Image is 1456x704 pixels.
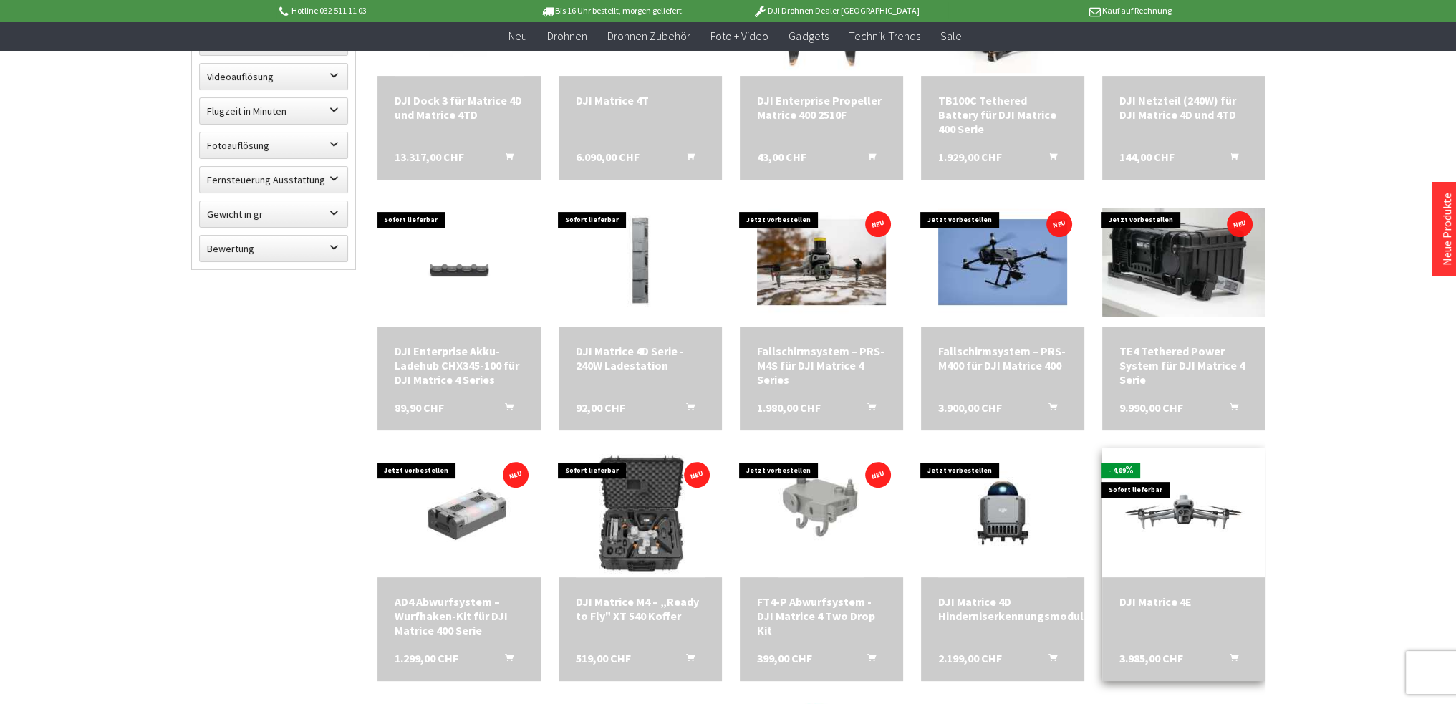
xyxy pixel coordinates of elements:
button: In den Warenkorb [1212,150,1246,168]
a: DJI Matrice 4D Hinderniserkennungsmodul 2.199,00 CHF In den Warenkorb [938,594,1067,623]
a: DJI Matrice 4T 6.090,00 CHF In den Warenkorb [576,93,705,107]
div: TE4 Tethered Power System für DJI Matrice 4 Serie [1119,344,1248,387]
a: DJI Enterprise Propeller Matrice 400 2510F 43,00 CHF In den Warenkorb [757,93,886,122]
p: Bis 16 Uhr bestellt, morgen geliefert. [501,2,724,19]
img: DJI Matrice 4D Serie - 240W Ladestation [576,198,705,327]
a: DJI Matrice 4D Serie - 240W Ladestation 92,00 CHF In den Warenkorb [576,344,705,372]
img: DJI Matrice M4 – „Ready to Fly" XT 540 Koffer [576,448,705,577]
a: TE4 Tethered Power System für DJI Matrice 4 Serie 9.990,00 CHF In den Warenkorb [1119,344,1248,387]
a: Foto + Video [700,21,778,51]
span: 3.900,00 CHF [938,400,1002,415]
a: DJI Dock 3 für Matrice 4D und Matrice 4TD 13.317,00 CHF In den Warenkorb [395,93,524,122]
img: FT4-P Abwurfsystem - DJI Matrice 4 Two Drop Kit [778,448,864,577]
span: 89,90 CHF [395,400,444,415]
div: DJI Matrice 4D Serie - 240W Ladestation [576,344,705,372]
a: DJI Matrice 4E 3.985,00 CHF In den Warenkorb [1119,594,1248,609]
button: In den Warenkorb [488,651,522,670]
span: 92,00 CHF [576,400,625,415]
span: 3.985,00 CHF [1119,651,1183,665]
a: FT4-P Abwurfsystem - DJI Matrice 4 Two Drop Kit 399,00 CHF In den Warenkorb [757,594,886,637]
label: Videoauflösung [200,64,347,90]
button: In den Warenkorb [850,400,884,419]
label: Gewicht in gr [200,201,347,227]
div: DJI Matrice M4 – „Ready to Fly" XT 540 Koffer [576,594,705,623]
span: Neu [508,29,527,43]
button: In den Warenkorb [850,150,884,168]
img: Fallschirmsystem – PRS-M400 für DJI Matrice 400 [938,198,1067,327]
div: DJI Dock 3 für Matrice 4D und Matrice 4TD [395,93,524,122]
button: In den Warenkorb [850,651,884,670]
a: DJI Netzteil (240W) für DJI Matrice 4D und 4TD 144,00 CHF In den Warenkorb [1119,93,1248,122]
div: DJI Enterprise Propeller Matrice 400 2510F [757,93,886,122]
div: Fallschirmsystem – PRS-M4S für DJI Matrice 4 Series [757,344,886,387]
button: In den Warenkorb [1212,651,1246,670]
span: 2.199,00 CHF [938,651,1002,665]
div: TB100C Tethered Battery für DJI Matrice 400 Serie [938,93,1067,136]
a: AD4 Abwurfsystem – Wurfhaken-Kit für DJI Matrice 400 Serie 1.299,00 CHF In den Warenkorb [395,594,524,637]
button: In den Warenkorb [1031,400,1066,419]
span: 13.317,00 CHF [395,150,464,164]
a: Neue Produkte [1440,193,1454,266]
img: AD4 Abwurfsystem – Wurfhaken-Kit für DJI Matrice 400 Serie [377,458,541,569]
button: In den Warenkorb [1031,651,1066,670]
button: In den Warenkorb [1212,400,1246,419]
span: 399,00 CHF [757,651,812,665]
label: Fernsteuerung Ausstattung [200,167,347,193]
span: 144,00 CHF [1119,150,1175,164]
img: Fallschirmsystem – PRS-M4S für DJI Matrice 4 Series [757,198,886,327]
div: DJI Matrice 4E [1119,594,1248,609]
a: DJI Enterprise Akku-Ladehub CHX345-100 für DJI Matrice 4 Series 89,90 CHF In den Warenkorb [395,344,524,387]
p: Kauf auf Rechnung [948,2,1172,19]
button: In den Warenkorb [1031,150,1066,168]
span: 1.929,00 CHF [938,150,1002,164]
img: DJI Enterprise Akku-Ladehub CHX345-100 für DJI Matrice 4 Series [377,203,541,321]
img: DJI Matrice 4E [1102,467,1265,559]
div: DJI Matrice 4D Hinderniserkennungsmodul [938,594,1067,623]
a: Fallschirmsystem – PRS-M400 für DJI Matrice 400 3.900,00 CHF In den Warenkorb [938,344,1067,372]
div: AD4 Abwurfsystem – Wurfhaken-Kit für DJI Matrice 400 Serie [395,594,524,637]
p: DJI Drohnen Dealer [GEOGRAPHIC_DATA] [724,2,948,19]
span: 9.990,00 CHF [1119,400,1183,415]
span: Gadgets [789,29,828,43]
div: DJI Matrice 4T [576,93,705,107]
a: Neu [498,21,537,51]
label: Fotoauflösung [200,132,347,158]
div: DJI Enterprise Akku-Ladehub CHX345-100 für DJI Matrice 4 Series [395,344,524,387]
button: In den Warenkorb [669,651,703,670]
a: Sale [930,21,971,51]
button: In den Warenkorb [488,400,522,419]
img: DJI Matrice 4D Hinderniserkennungsmodul [938,448,1067,577]
a: Gadgets [778,21,838,51]
label: Bewertung [200,236,347,261]
a: Drohnen Zubehör [597,21,700,51]
span: 1.980,00 CHF [757,400,821,415]
span: 519,00 CHF [576,651,631,665]
span: Drohnen [547,29,587,43]
span: Technik-Trends [848,29,920,43]
a: Technik-Trends [838,21,930,51]
span: 6.090,00 CHF [576,150,640,164]
p: Hotline 032 511 11 03 [276,2,500,19]
div: FT4-P Abwurfsystem - DJI Matrice 4 Two Drop Kit [757,594,886,637]
a: Drohnen [537,21,597,51]
span: 1.299,00 CHF [395,651,458,665]
label: Flugzeit in Minuten [200,98,347,124]
span: Drohnen Zubehör [607,29,690,43]
img: TE4 Tethered Power System für DJI Matrice 4 Serie [1102,208,1265,317]
a: Fallschirmsystem – PRS-M4S für DJI Matrice 4 Series 1.980,00 CHF In den Warenkorb [757,344,886,387]
span: Foto + Video [710,29,768,43]
a: DJI Matrice M4 – „Ready to Fly" XT 540 Koffer 519,00 CHF In den Warenkorb [576,594,705,623]
a: TB100C Tethered Battery für DJI Matrice 400 Serie 1.929,00 CHF In den Warenkorb [938,93,1067,136]
div: Fallschirmsystem – PRS-M400 für DJI Matrice 400 [938,344,1067,372]
button: In den Warenkorb [669,400,703,419]
button: In den Warenkorb [669,150,703,168]
span: Sale [940,29,961,43]
button: In den Warenkorb [488,150,522,168]
div: DJI Netzteil (240W) für DJI Matrice 4D und 4TD [1119,93,1248,122]
span: 43,00 CHF [757,150,806,164]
